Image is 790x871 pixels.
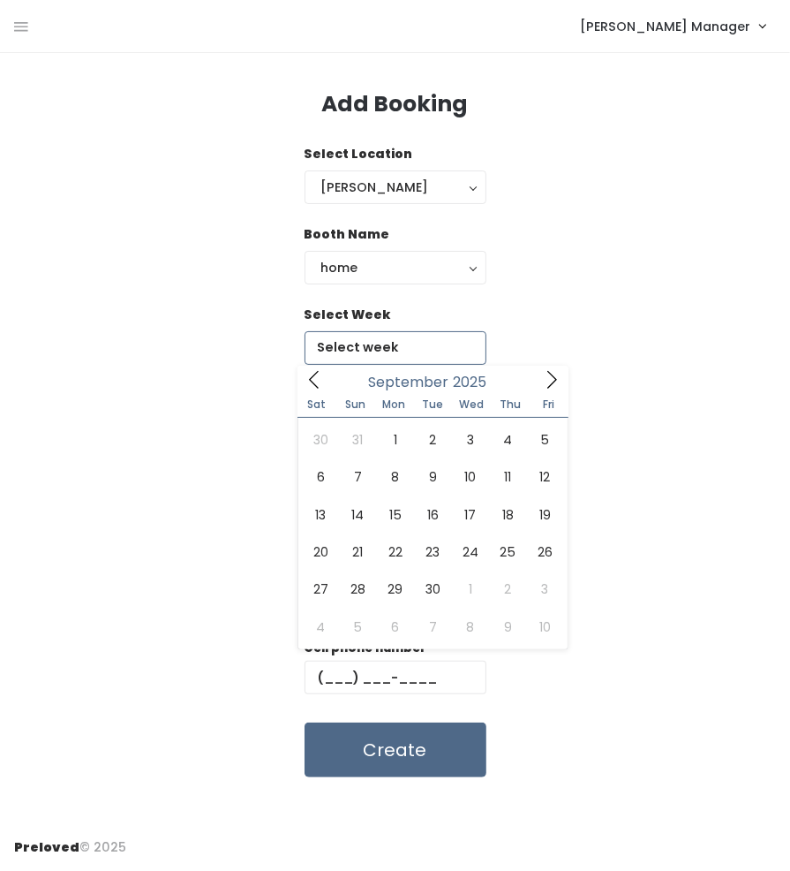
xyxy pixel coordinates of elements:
[489,496,526,534] span: September 18, 2025
[526,458,563,496] span: September 12, 2025
[452,571,489,608] span: October 1, 2025
[14,824,126,857] div: © 2025
[448,371,501,393] input: Year
[305,170,486,204] button: [PERSON_NAME]
[526,609,563,646] span: October 10, 2025
[526,534,563,571] span: September 26, 2025
[489,421,526,458] span: September 4, 2025
[452,534,489,571] span: September 24, 2025
[491,399,530,410] span: Thu
[305,251,486,284] button: home
[489,571,526,608] span: October 2, 2025
[413,399,452,410] span: Tue
[562,7,783,45] a: [PERSON_NAME] Manager
[302,609,339,646] span: October 4, 2025
[305,661,486,694] input: (___) ___-____
[580,17,750,36] span: [PERSON_NAME] Manager
[414,458,451,496] span: September 9, 2025
[302,571,339,608] span: September 27, 2025
[339,609,376,646] span: October 5, 2025
[452,399,491,410] span: Wed
[414,609,451,646] span: October 7, 2025
[452,496,489,534] span: September 17, 2025
[336,399,375,410] span: Sun
[339,421,376,458] span: August 31, 2025
[375,399,414,410] span: Mon
[305,331,486,365] input: Select week
[339,458,376,496] span: September 7, 2025
[414,534,451,571] span: September 23, 2025
[321,178,470,197] div: [PERSON_NAME]
[339,496,376,534] span: September 14, 2025
[339,571,376,608] span: September 28, 2025
[526,421,563,458] span: September 5, 2025
[377,496,414,534] span: September 15, 2025
[302,458,339,496] span: September 6, 2025
[414,421,451,458] span: September 2, 2025
[302,496,339,534] span: September 13, 2025
[305,306,391,324] label: Select Week
[452,458,489,496] span: September 10, 2025
[526,571,563,608] span: October 3, 2025
[526,496,563,534] span: September 19, 2025
[452,609,489,646] span: October 8, 2025
[297,399,336,410] span: Sat
[377,421,414,458] span: September 1, 2025
[339,534,376,571] span: September 21, 2025
[302,421,339,458] span: August 30, 2025
[377,609,414,646] span: October 6, 2025
[305,145,413,163] label: Select Location
[414,496,451,534] span: September 16, 2025
[489,534,526,571] span: September 25, 2025
[321,258,470,277] div: home
[414,571,451,608] span: September 30, 2025
[530,399,568,410] span: Fri
[322,92,469,117] h3: Add Booking
[377,534,414,571] span: September 22, 2025
[452,421,489,458] span: September 3, 2025
[377,571,414,608] span: September 29, 2025
[377,458,414,496] span: September 8, 2025
[305,225,390,244] label: Booth Name
[489,609,526,646] span: October 9, 2025
[302,534,339,571] span: September 20, 2025
[305,723,486,777] button: Create
[489,458,526,496] span: September 11, 2025
[14,838,79,856] span: Preloved
[368,375,448,390] span: September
